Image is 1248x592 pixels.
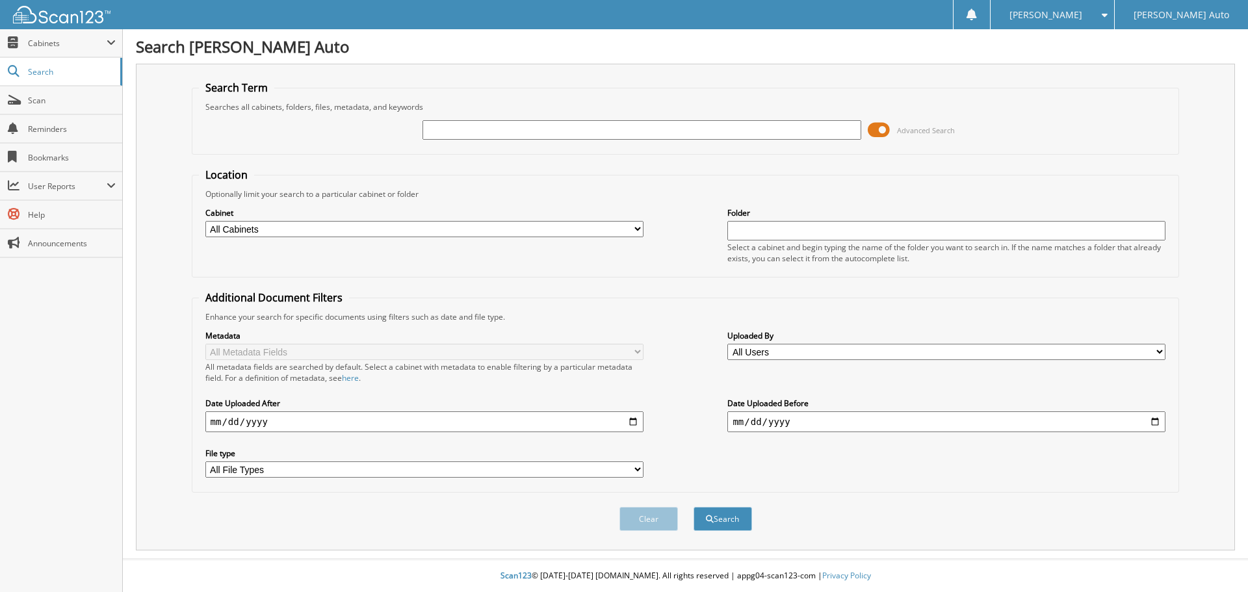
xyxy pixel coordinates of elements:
span: Scan [28,95,116,106]
div: Enhance your search for specific documents using filters such as date and file type. [199,311,1173,322]
h1: Search [PERSON_NAME] Auto [136,36,1235,57]
label: Date Uploaded After [205,398,643,409]
a: here [342,372,359,383]
legend: Search Term [199,81,274,95]
label: Cabinet [205,207,643,218]
label: Folder [727,207,1165,218]
label: Date Uploaded Before [727,398,1165,409]
span: [PERSON_NAME] Auto [1134,11,1229,19]
input: end [727,411,1165,432]
legend: Location [199,168,254,182]
a: Privacy Policy [822,570,871,581]
div: Optionally limit your search to a particular cabinet or folder [199,188,1173,199]
span: Cabinets [28,38,107,49]
div: All metadata fields are searched by default. Select a cabinet with metadata to enable filtering b... [205,361,643,383]
span: Search [28,66,114,77]
label: Metadata [205,330,643,341]
img: scan123-logo-white.svg [13,6,110,23]
label: Uploaded By [727,330,1165,341]
span: Scan123 [500,570,532,581]
div: Select a cabinet and begin typing the name of the folder you want to search in. If the name match... [727,242,1165,264]
span: Announcements [28,238,116,249]
div: Searches all cabinets, folders, files, metadata, and keywords [199,101,1173,112]
span: Advanced Search [897,125,955,135]
span: Bookmarks [28,152,116,163]
span: Reminders [28,123,116,135]
button: Clear [619,507,678,531]
div: © [DATE]-[DATE] [DOMAIN_NAME]. All rights reserved | appg04-scan123-com | [123,560,1248,592]
label: File type [205,448,643,459]
legend: Additional Document Filters [199,290,349,305]
span: [PERSON_NAME] [1009,11,1082,19]
span: User Reports [28,181,107,192]
input: start [205,411,643,432]
button: Search [694,507,752,531]
span: Help [28,209,116,220]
